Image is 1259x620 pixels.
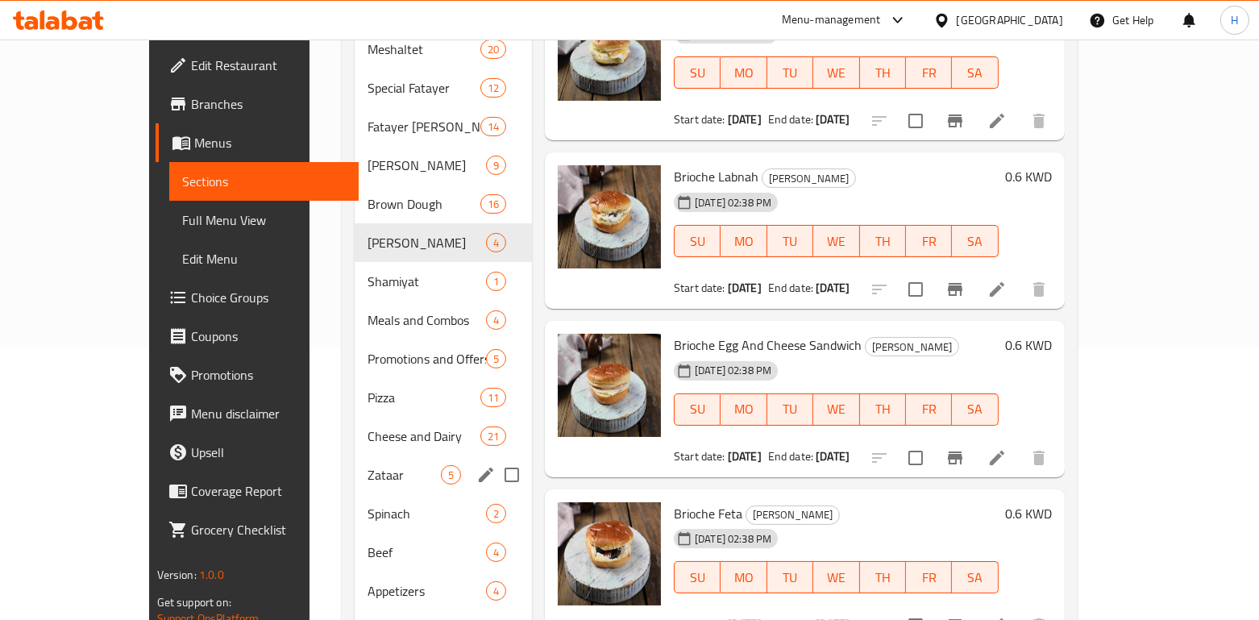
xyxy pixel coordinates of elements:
span: 4 [487,584,505,599]
div: Menu-management [782,10,881,30]
div: items [486,233,506,252]
b: [DATE] [816,277,850,298]
span: SA [958,397,991,421]
span: 5 [442,468,460,483]
span: [PERSON_NAME] [866,338,958,356]
span: End date: [768,446,813,467]
button: FR [906,393,952,426]
button: WE [813,561,859,593]
span: Full Menu View [182,210,347,230]
div: Shiekh Brioche [762,169,856,188]
span: TU [774,566,807,589]
a: Coverage Report [156,472,359,510]
span: Brioche Labnah [674,164,758,189]
span: TU [774,397,807,421]
span: SA [958,566,991,589]
a: Sections [169,162,359,201]
span: WE [820,566,853,589]
div: Spinach2 [355,494,532,533]
div: Special Fatayer12 [355,69,532,107]
button: TU [767,225,813,257]
img: Brioche Feta [558,502,661,605]
span: 4 [487,545,505,560]
div: Beef4 [355,533,532,572]
span: [DATE] 02:38 PM [688,531,778,547]
span: Edit Menu [182,249,347,268]
button: MO [721,56,767,89]
span: 11 [481,390,505,406]
span: WE [820,61,853,85]
div: items [480,78,506,98]
b: [DATE] [816,109,850,130]
button: edit [474,463,498,487]
button: Branch-specific-item [936,270,974,309]
button: TU [767,56,813,89]
a: Edit menu item [987,111,1007,131]
span: Meshaltet [368,40,480,59]
span: End date: [768,277,813,298]
div: [PERSON_NAME]9 [355,146,532,185]
div: Appetizers [368,581,486,601]
span: Choice Groups [191,288,347,307]
span: Cheese and Dairy [368,427,480,446]
a: Choice Groups [156,278,359,317]
span: TH [866,397,900,421]
div: [PERSON_NAME]4 [355,223,532,262]
div: Shiekh Brioche [368,233,486,252]
span: Fatayer [PERSON_NAME] [368,117,480,136]
button: delete [1020,439,1058,477]
div: Shamiyat1 [355,262,532,301]
span: SU [681,566,714,589]
span: Promotions [191,365,347,385]
button: FR [906,225,952,257]
span: Select to update [899,104,933,138]
span: Grocery Checklist [191,520,347,539]
span: 14 [481,119,505,135]
span: SU [681,61,714,85]
div: Zataar5edit [355,456,532,494]
h6: 0.6 KWD [1005,502,1052,525]
div: Zataar [368,465,441,485]
span: Special Fatayer [368,78,480,98]
span: FR [912,397,945,421]
span: WE [820,397,853,421]
span: Pizza [368,388,480,407]
span: 16 [481,197,505,212]
span: FR [912,566,945,589]
span: Coverage Report [191,481,347,501]
button: TU [767,393,813,426]
button: TH [860,56,906,89]
h6: 0.6 KWD [1005,334,1052,356]
span: FR [912,61,945,85]
a: Edit Restaurant [156,46,359,85]
span: TH [866,566,900,589]
span: 1.0.0 [200,564,225,585]
div: items [480,427,506,446]
span: Select to update [899,441,933,475]
button: TU [767,561,813,593]
span: Select to update [899,273,933,306]
div: Promotions and Offers5 [355,339,532,378]
div: items [480,388,506,407]
b: [DATE] [728,109,762,130]
span: SU [681,397,714,421]
span: Edit Restaurant [191,56,347,75]
div: Brown Dough16 [355,185,532,223]
span: [DATE] 02:38 PM [688,195,778,210]
div: items [486,581,506,601]
button: WE [813,225,859,257]
div: Appetizers4 [355,572,532,610]
a: Menus [156,123,359,162]
span: SA [958,230,991,253]
span: MO [727,230,760,253]
div: items [486,272,506,291]
span: Sections [182,172,347,191]
span: Version: [157,564,197,585]
a: Upsell [156,433,359,472]
span: Beef [368,543,486,562]
div: items [480,194,506,214]
a: Edit menu item [987,448,1007,468]
div: Meals and Combos [368,310,486,330]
